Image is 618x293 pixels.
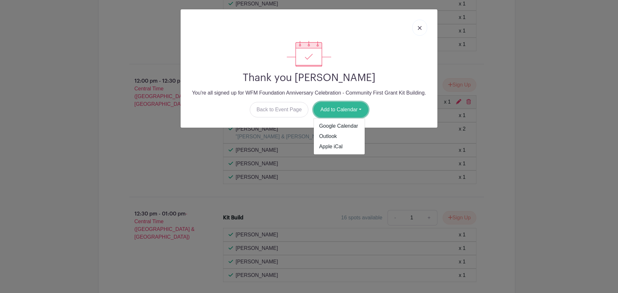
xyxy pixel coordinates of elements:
[314,142,365,152] a: Apple iCal
[314,102,368,117] button: Add to Calendar
[250,102,309,117] a: Back to Event Page
[314,131,365,142] a: Outlook
[314,121,365,131] a: Google Calendar
[287,41,331,67] img: signup_complete-c468d5dda3e2740ee63a24cb0ba0d3ce5d8a4ecd24259e683200fb1569d990c8.svg
[186,72,432,84] h2: Thank you [PERSON_NAME]
[186,89,432,97] p: You're all signed up for WFM Foundation Anniversary Celebration - Community First Grant Kit Build...
[418,26,422,30] img: close_button-5f87c8562297e5c2d7936805f587ecaba9071eb48480494691a3f1689db116b3.svg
